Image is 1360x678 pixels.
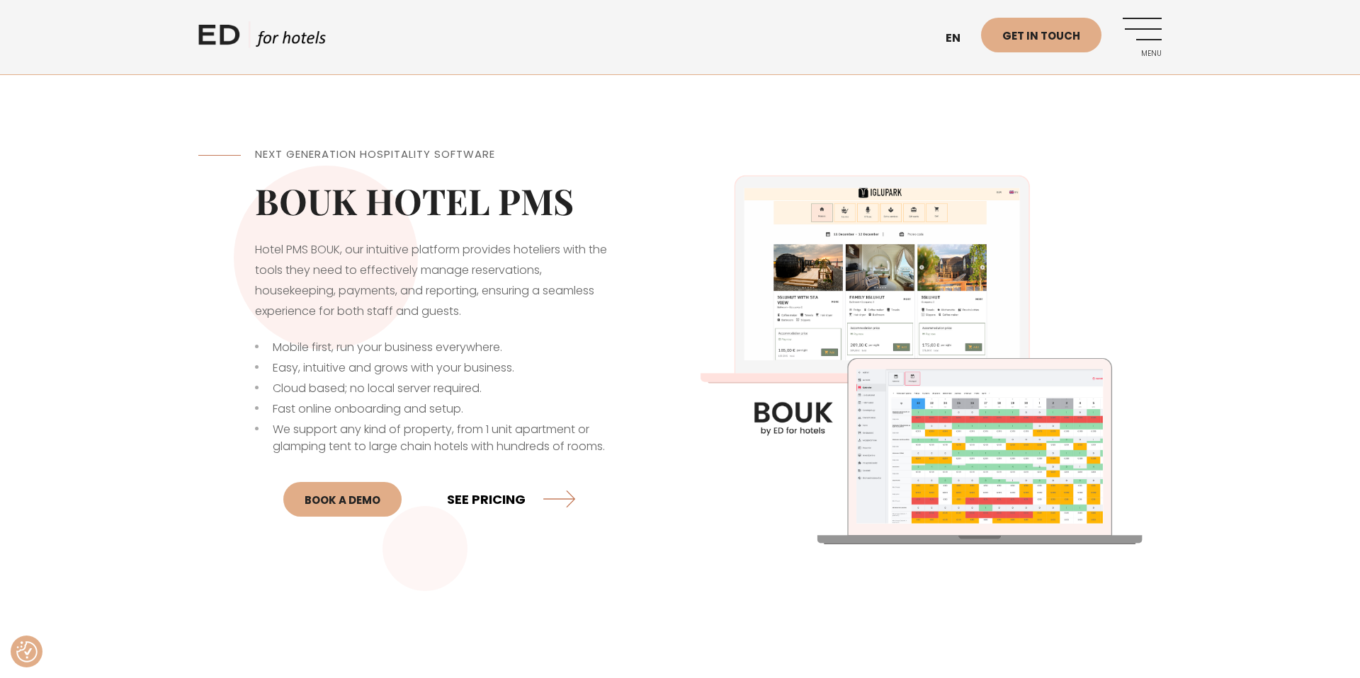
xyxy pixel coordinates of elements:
[255,180,623,222] h2: BOUK HOTEL PMS
[283,482,402,517] a: BOOK A DEMO
[255,380,623,397] li: Cloud based; no local server required.
[981,18,1101,52] a: Get in touch
[255,421,623,455] li: We support any kind of property, from 1 unit apartment or glamping tent to large chain hotels wit...
[255,146,495,161] span: Next Generation Hospitality Software
[198,21,326,57] a: ED HOTELS
[939,21,981,56] a: en
[447,480,575,517] a: SEE PRICING
[255,360,623,377] li: Easy, intuitive and grows with your business.
[16,641,38,662] img: Revisit consent button
[1123,18,1162,57] a: Menu
[16,641,38,662] button: Consent Preferences
[680,111,1162,592] img: Hotel PMS BOUK by ED for hotels
[255,339,623,356] li: Mobile first, run your business everywhere.
[255,401,623,418] li: Fast online onboarding and setup.
[1123,50,1162,58] span: Menu
[255,240,623,321] p: Hotel PMS BOUK, our intuitive platform provides hoteliers with the tools they need to effectively...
